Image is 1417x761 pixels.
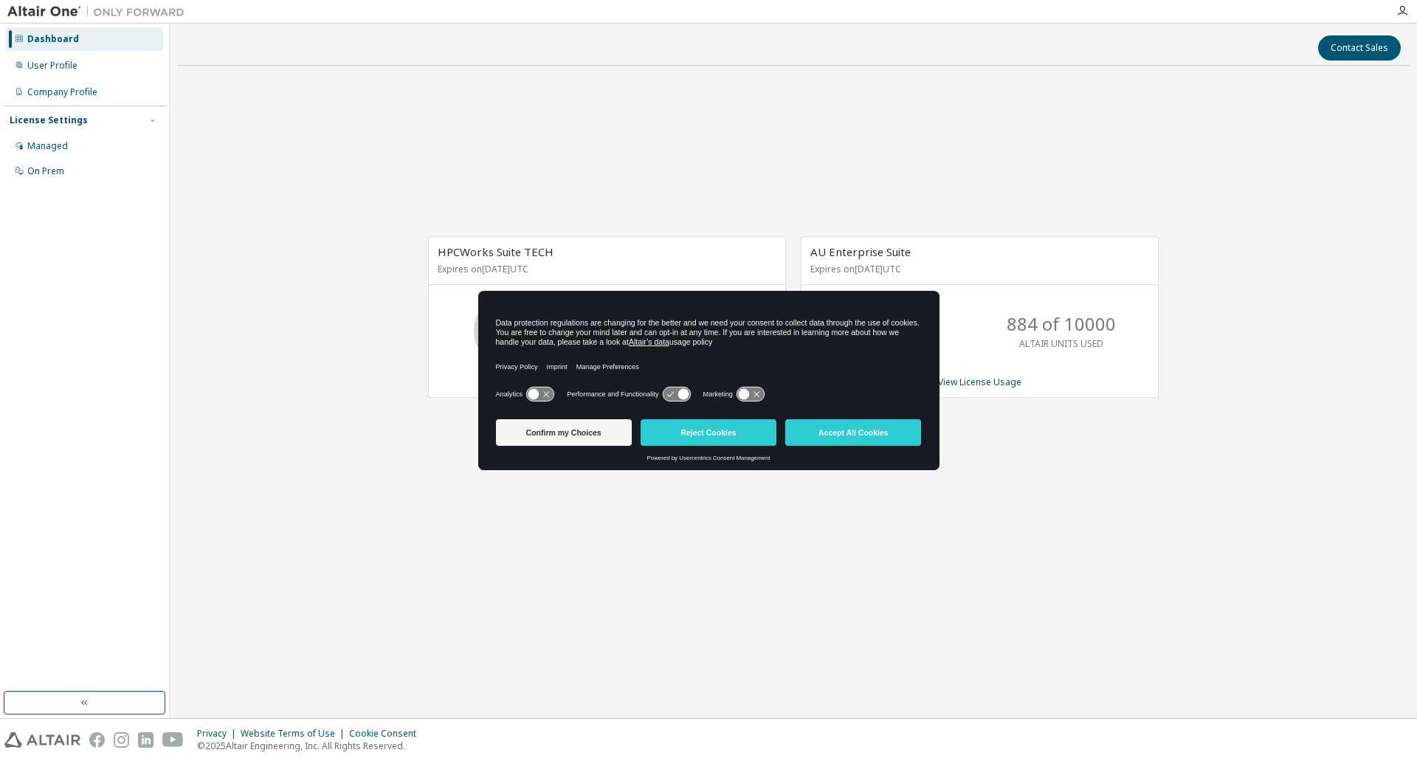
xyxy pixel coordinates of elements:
div: On Prem [27,165,64,177]
span: HPCWorks Suite TECH [438,244,554,259]
span: AU Enterprise Suite [810,244,911,259]
div: Dashboard [27,33,79,45]
p: 884 of 10000 [1007,311,1116,337]
img: linkedin.svg [138,732,154,748]
img: altair_logo.svg [4,732,80,748]
div: Managed [27,140,68,152]
img: facebook.svg [89,732,105,748]
div: Website Terms of Use [241,728,349,740]
div: License Settings [10,114,88,126]
img: instagram.svg [114,732,129,748]
div: User Profile [27,60,77,72]
div: Privacy [197,728,241,740]
img: youtube.svg [162,732,184,748]
p: Expires on [DATE] UTC [810,263,1145,275]
button: Contact Sales [1318,35,1401,61]
p: ALTAIR UNITS USED [1019,337,1103,350]
img: Altair One [7,4,192,19]
div: Cookie Consent [349,728,425,740]
p: © 2025 Altair Engineering, Inc. All Rights Reserved. [197,740,425,752]
p: Expires on [DATE] UTC [438,263,773,275]
a: View License Usage [938,376,1021,388]
div: Company Profile [27,86,97,98]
